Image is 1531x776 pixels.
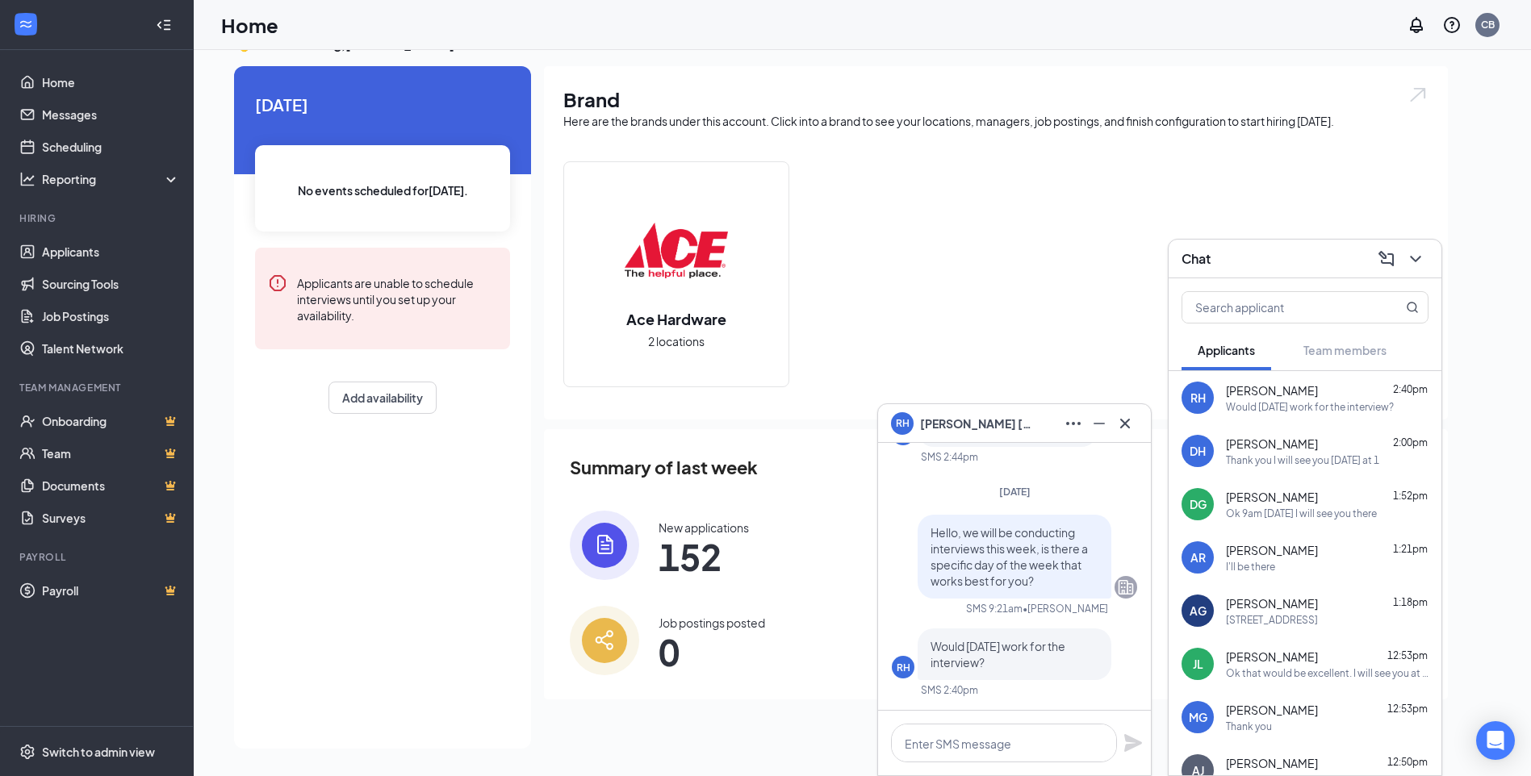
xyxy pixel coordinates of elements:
div: Thank you [1226,720,1272,733]
div: MG [1189,709,1207,725]
a: TeamCrown [42,437,180,469]
div: Would [DATE] work for the interview? [1226,400,1394,414]
div: SMS 2:40pm [921,683,978,697]
img: Ace Hardware [625,199,728,302]
a: Scheduling [42,131,180,163]
span: [DATE] [999,486,1031,498]
span: 12:53pm [1387,703,1428,715]
svg: Analysis [19,171,36,187]
span: 2 locations [648,332,705,350]
span: 152 [659,542,749,571]
a: Sourcing Tools [42,268,180,300]
button: ChevronDown [1403,246,1429,272]
div: Thank you I will see you [DATE] at 1 [1226,453,1379,467]
span: Hello, we will be conducting interviews this week, is there a specific day of the week that works... [931,525,1088,588]
div: Ok 9am [DATE] I will see you there [1226,507,1377,520]
div: Ok that would be excellent. I will see you at 10 am at ace on [GEOGRAPHIC_DATA][PERSON_NAME]? [1226,666,1429,680]
svg: WorkstreamLogo [18,16,34,32]
span: 0 [659,637,765,666]
h1: Brand [563,86,1429,113]
div: Job postings posted [659,615,765,631]
span: [PERSON_NAME] [1226,702,1318,718]
div: SMS 9:21am [966,602,1023,615]
a: SurveysCrown [42,502,180,534]
span: [PERSON_NAME] [1226,382,1318,398]
svg: Error [268,273,287,293]
div: RH [897,661,910,674]
span: Applicants [1198,343,1255,357]
svg: MagnifyingGlass [1406,301,1419,314]
button: Add availability [328,382,437,414]
svg: ComposeMessage [1377,249,1396,269]
span: [PERSON_NAME] [1226,649,1318,665]
span: 12:53pm [1387,649,1428,661]
span: 12:50pm [1387,756,1428,768]
span: 2:00pm [1393,436,1428,448]
span: [PERSON_NAME] [1226,595,1318,611]
svg: Ellipses [1064,414,1083,433]
div: Here are the brands under this account. Click into a brand to see your locations, managers, job p... [563,113,1429,129]
span: • [PERSON_NAME] [1023,602,1108,615]
svg: Collapse [156,17,172,33]
a: Talent Network [42,332,180,365]
div: SMS 2:44pm [921,450,978,464]
span: [PERSON_NAME] [1226,489,1318,505]
a: PayrollCrown [42,574,180,607]
a: Home [42,66,180,98]
div: DG [1190,496,1207,512]
span: [DATE] [255,92,510,117]
a: OnboardingCrown [42,405,180,437]
div: [STREET_ADDRESS] [1226,613,1318,627]
img: open.6027fd2a22e1237b5b06.svg [1408,86,1429,104]
div: JL [1193,656,1203,672]
svg: Cross [1115,414,1135,433]
img: icon [570,606,639,675]
div: Team Management [19,381,177,394]
div: Switch to admin view [42,744,155,760]
span: [PERSON_NAME] [1226,542,1318,558]
h1: Home [221,11,278,39]
h3: Chat [1182,250,1211,268]
svg: Notifications [1407,15,1426,35]
a: Job Postings [42,300,180,332]
a: Applicants [42,236,180,268]
input: Search applicant [1182,292,1374,323]
svg: ChevronDown [1406,249,1425,269]
span: [PERSON_NAME] [1226,436,1318,452]
svg: Company [1116,578,1136,597]
span: Summary of last week [570,453,758,482]
svg: Minimize [1090,414,1109,433]
div: Applicants are unable to schedule interviews until you set up your availability. [297,273,497,323]
img: icon [570,511,639,580]
div: CB [1481,18,1495,31]
div: Reporting [42,171,181,187]
span: [PERSON_NAME] [PERSON_NAME] [920,415,1033,432]
span: 2:40pm [1393,383,1428,395]
div: I'll be there [1226,560,1275,574]
span: Team members [1303,343,1387,357]
span: Would [DATE] work for the interview? [931,639,1065,670]
svg: QuestionInfo [1442,15,1462,35]
span: 1:52pm [1393,490,1428,502]
a: DocumentsCrown [42,469,180,502]
button: Ellipses [1060,411,1086,436]
button: Minimize [1086,411,1112,436]
svg: Settings [19,744,36,760]
button: ComposeMessage [1374,246,1399,272]
div: AR [1190,549,1206,565]
svg: Plane [1123,733,1143,753]
div: New applications [659,519,749,536]
span: 1:21pm [1393,543,1428,555]
a: Messages [42,98,180,131]
div: RH [1190,390,1206,406]
span: No events scheduled for [DATE] . [298,181,468,199]
h2: Ace Hardware [610,309,742,329]
div: Hiring [19,211,177,225]
span: 1:18pm [1393,596,1428,608]
div: AG [1190,603,1207,619]
div: Open Intercom Messenger [1476,721,1515,760]
div: DH [1190,443,1206,459]
span: [PERSON_NAME] [1226,755,1318,771]
button: Cross [1112,411,1138,436]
